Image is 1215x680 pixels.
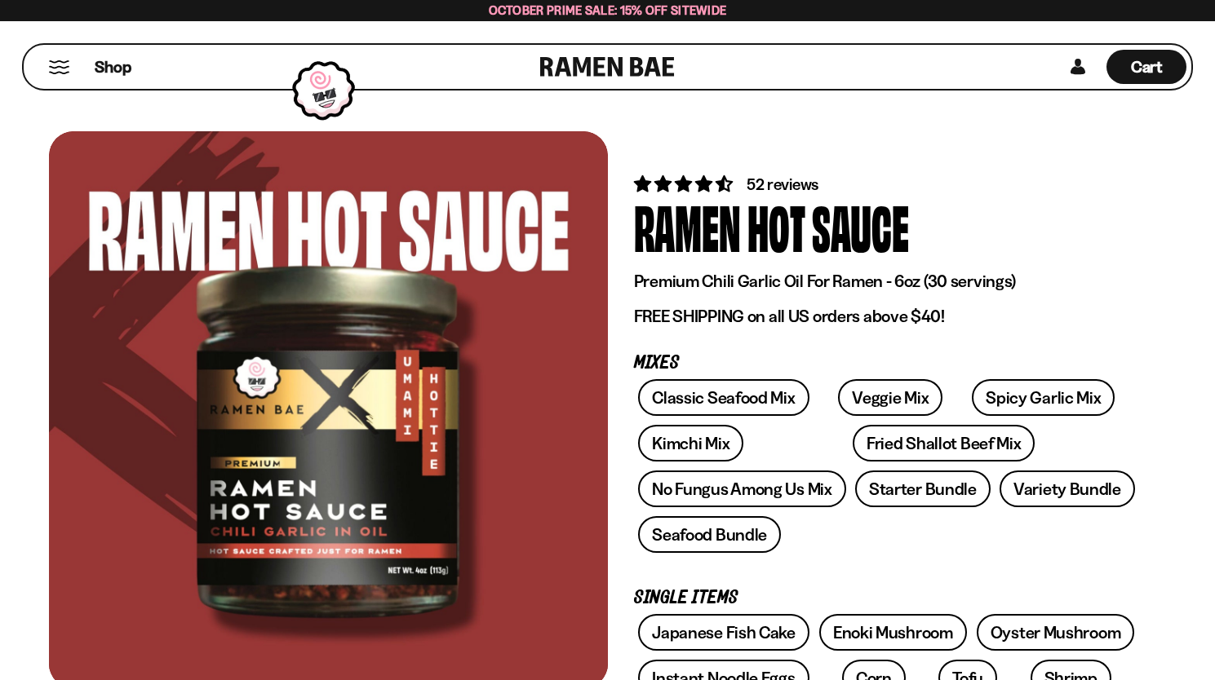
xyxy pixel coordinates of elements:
[838,379,942,416] a: Veggie Mix
[1106,45,1186,89] div: Cart
[95,50,131,84] a: Shop
[634,306,1140,327] p: FREE SHIPPING on all US orders above $40!
[638,470,845,507] a: No Fungus Among Us Mix
[634,174,736,194] span: 4.71 stars
[977,614,1135,651] a: Oyster Mushroom
[489,2,727,18] span: October Prime Sale: 15% off Sitewide
[634,355,1140,371] p: Mixes
[638,379,809,416] a: Classic Seafood Mix
[855,470,991,507] a: Starter Bundle
[812,196,909,257] div: Sauce
[634,196,741,257] div: Ramen
[95,56,131,78] span: Shop
[819,614,967,651] a: Enoki Mushroom
[972,379,1115,416] a: Spicy Garlic Mix
[48,60,70,74] button: Mobile Menu Trigger
[747,196,805,257] div: Hot
[634,590,1140,606] p: Single Items
[1131,57,1163,77] span: Cart
[747,174,818,194] span: 52 reviews
[638,516,781,553] a: Seafood Bundle
[638,614,809,651] a: Japanese Fish Cake
[853,425,1035,461] a: Fried Shallot Beef Mix
[1000,470,1135,507] a: Variety Bundle
[638,425,743,461] a: Kimchi Mix
[634,271,1140,292] p: Premium Chili Garlic Oil For Ramen - 6oz (30 servings)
